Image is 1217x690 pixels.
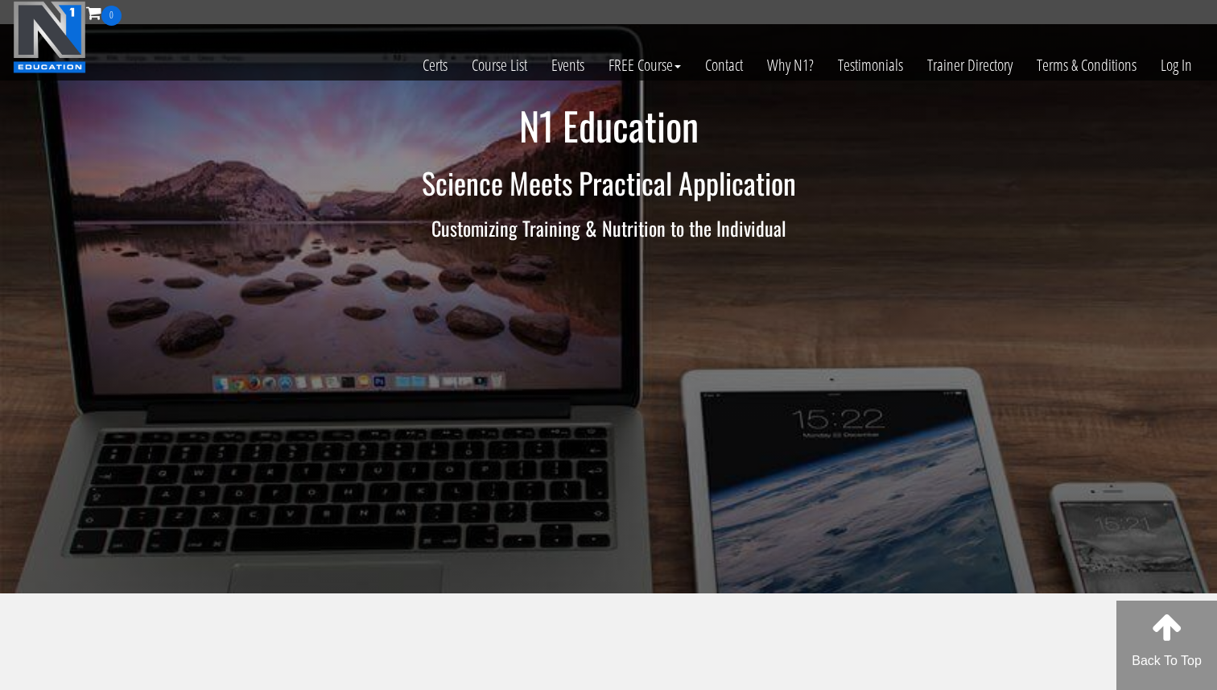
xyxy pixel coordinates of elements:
[596,26,693,105] a: FREE Course
[1025,26,1149,105] a: Terms & Conditions
[13,1,86,73] img: n1-education
[693,26,755,105] a: Contact
[410,26,460,105] a: Certs
[755,26,826,105] a: Why N1?
[86,2,122,23] a: 0
[539,26,596,105] a: Events
[138,217,1079,238] h3: Customizing Training & Nutrition to the Individual
[138,105,1079,147] h1: N1 Education
[460,26,539,105] a: Course List
[826,26,915,105] a: Testimonials
[138,167,1079,199] h2: Science Meets Practical Application
[101,6,122,26] span: 0
[1149,26,1204,105] a: Log In
[915,26,1025,105] a: Trainer Directory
